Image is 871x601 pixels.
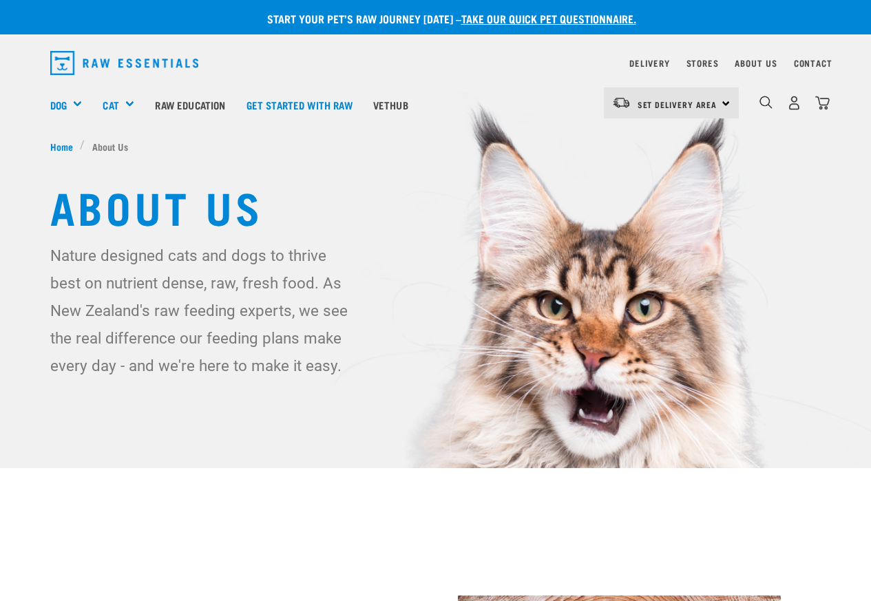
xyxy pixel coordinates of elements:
img: user.png [787,96,801,110]
img: home-icon-1@2x.png [759,96,773,109]
img: van-moving.png [612,96,631,109]
a: Raw Education [145,77,235,132]
a: Stores [686,61,719,65]
a: Home [50,139,81,154]
p: Nature designed cats and dogs to thrive best on nutrient dense, raw, fresh food. As New Zealand's... [50,242,359,379]
a: Get started with Raw [236,77,363,132]
span: Set Delivery Area [638,102,717,107]
a: take our quick pet questionnaire. [461,15,636,21]
img: home-icon@2x.png [815,96,830,110]
a: Contact [794,61,832,65]
a: Cat [103,97,118,113]
a: About Us [735,61,777,65]
a: Dog [50,97,67,113]
nav: breadcrumbs [50,139,821,154]
a: Delivery [629,61,669,65]
h1: About Us [50,181,821,231]
span: Home [50,139,73,154]
nav: dropdown navigation [39,45,832,81]
img: Raw Essentials Logo [50,51,199,75]
a: Vethub [363,77,419,132]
